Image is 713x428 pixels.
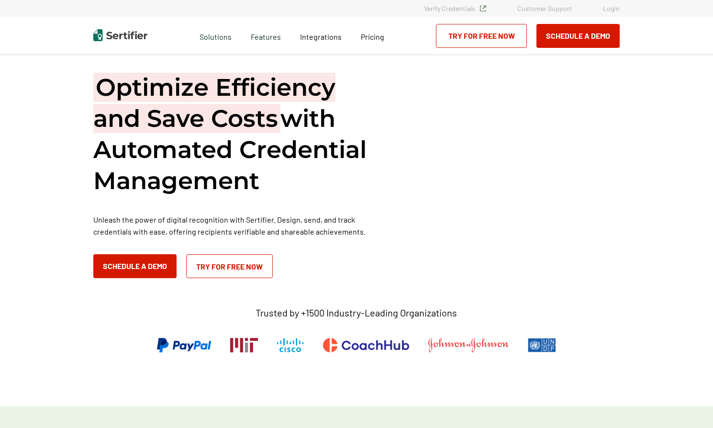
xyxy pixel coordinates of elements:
[93,29,147,41] img: Sertifier | Digital Credentialing Platform
[251,30,281,42] span: Features
[300,30,342,42] a: Integrations
[528,338,556,352] img: UNDP
[424,4,486,12] a: Verify Credentials
[428,338,509,352] img: Johnson & Johnson
[230,338,258,352] img: Massachusetts Institute of Technology
[93,72,380,196] h1: with Automated Credential Management
[603,4,620,12] a: Login
[277,338,304,352] img: Cisco
[517,4,572,12] a: Customer Support
[256,307,457,319] p: Trusted by +1500 Industry-Leading Organizations
[436,24,527,48] a: Try for Free Now
[200,30,232,42] span: Solutions
[361,30,384,42] a: Pricing
[93,214,380,237] p: Unleash the power of digital recognition with Sertifier. Design, send, and track credentials with...
[323,338,409,352] img: CoachHub
[300,32,342,41] span: Integrations
[361,32,384,41] span: Pricing
[186,254,273,278] a: Try for Free Now
[93,73,335,133] span: Optimize Efficiency and Save Costs
[480,5,486,11] img: Verified
[157,338,211,352] img: PayPal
